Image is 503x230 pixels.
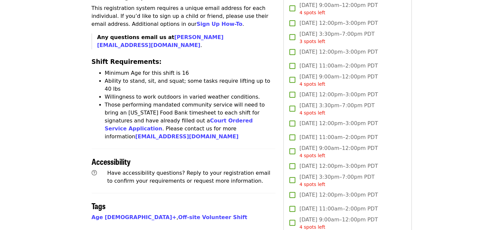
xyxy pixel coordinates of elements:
[299,144,378,159] span: [DATE] 9:00am–12:00pm PDT
[299,119,378,127] span: [DATE] 12:00pm–3:00pm PDT
[299,81,325,87] span: 4 spots left
[299,153,325,158] span: 4 spots left
[299,1,378,16] span: [DATE] 9:00am–12:00pm PDT
[299,62,378,70] span: [DATE] 11:00am–2:00pm PDT
[299,91,378,99] span: [DATE] 12:00pm–3:00pm PDT
[299,73,378,88] span: [DATE] 9:00am–12:00pm PDT
[299,110,325,115] span: 4 spots left
[299,162,378,170] span: [DATE] 12:00pm–3:00pm PDT
[97,33,276,49] p: .
[105,77,276,93] li: Ability to stand, sit, and squat; some tasks require lifting up to 40 lbs
[105,101,276,141] li: Those performing mandated community service will need to bring an [US_STATE] Food Bank timesheet ...
[299,224,325,230] span: 4 spots left
[105,69,276,77] li: Minimum Age for this shift is 16
[299,173,374,188] span: [DATE] 3:30pm–7:00pm PDT
[92,156,131,167] span: Accessibility
[92,214,178,220] span: ,
[92,200,105,211] span: Tags
[97,34,224,48] strong: Any questions email us at
[135,133,238,140] a: [EMAIL_ADDRESS][DOMAIN_NAME]
[299,102,374,116] span: [DATE] 3:30pm–7:00pm PDT
[92,170,97,176] i: question-circle icon
[299,30,374,45] span: [DATE] 3:30pm–7:00pm PDT
[107,170,270,184] span: Have accessibility questions? Reply to your registration email to confirm your requirements or re...
[92,4,276,28] p: This registration system requires a unique email address for each individual. If you’d like to si...
[299,205,378,213] span: [DATE] 11:00am–2:00pm PDT
[299,133,378,141] span: [DATE] 11:00am–2:00pm PDT
[196,21,242,27] a: Sign Up How-To
[105,93,276,101] li: Willingness to work outdoors in varied weather conditions.
[178,214,247,220] a: Off-site Volunteer Shift
[299,10,325,15] span: 4 spots left
[299,48,378,56] span: [DATE] 12:00pm–3:00pm PDT
[299,19,378,27] span: [DATE] 12:00pm–3:00pm PDT
[92,58,162,65] strong: Shift Requirements:
[299,191,378,199] span: [DATE] 12:00pm–3:00pm PDT
[92,214,177,220] a: Age [DEMOGRAPHIC_DATA]+
[299,182,325,187] span: 4 spots left
[299,39,325,44] span: 3 spots left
